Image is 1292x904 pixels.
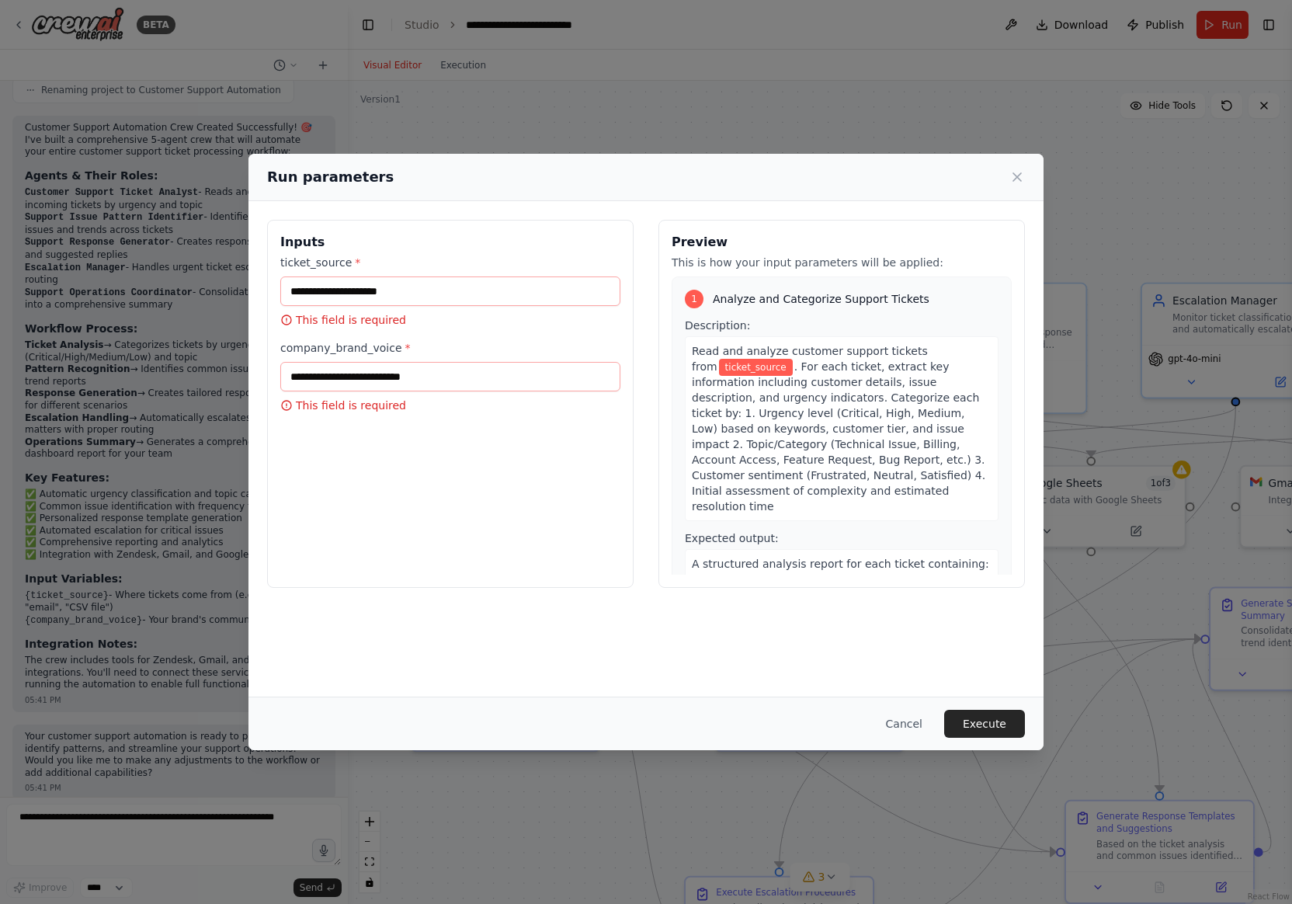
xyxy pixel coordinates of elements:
p: This is how your input parameters will be applied: [672,255,1012,270]
h3: Preview [672,233,1012,252]
span: Expected output: [685,532,779,544]
span: Analyze and Categorize Support Tickets [713,291,929,307]
span: A structured analysis report for each ticket containing: - Ticket ID and basic information - Urge... [692,558,989,663]
button: Execute [944,710,1025,738]
h3: Inputs [280,233,620,252]
span: Variable: ticket_source [719,359,793,376]
div: 1 [685,290,703,308]
button: Cancel [873,710,935,738]
p: This field is required [280,398,620,413]
h2: Run parameters [267,166,394,188]
label: ticket_source [280,255,620,270]
span: Read and analyze customer support tickets from [692,345,928,373]
label: company_brand_voice [280,340,620,356]
p: This field is required [280,312,620,328]
span: Description: [685,319,750,332]
span: . For each ticket, extract key information including customer details, issue description, and urg... [692,360,985,513]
